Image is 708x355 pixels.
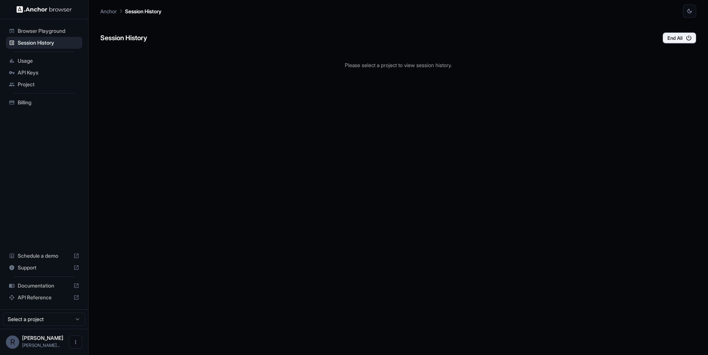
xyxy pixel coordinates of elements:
[6,37,82,49] div: Session History
[6,79,82,90] div: Project
[69,335,82,349] button: Open menu
[6,280,82,292] div: Documentation
[18,27,79,35] span: Browser Playground
[18,81,79,88] span: Project
[6,97,82,108] div: Billing
[6,335,19,349] div: R
[22,342,60,348] span: rickson.lima@remofy.io
[6,67,82,79] div: API Keys
[18,294,70,301] span: API Reference
[18,282,70,289] span: Documentation
[6,250,82,262] div: Schedule a demo
[18,264,70,271] span: Support
[125,7,162,15] p: Session History
[100,7,117,15] p: Anchor
[22,335,63,341] span: Rickson Lima
[663,32,696,43] button: End All
[18,69,79,76] span: API Keys
[6,25,82,37] div: Browser Playground
[100,7,162,15] nav: breadcrumb
[6,55,82,67] div: Usage
[18,39,79,46] span: Session History
[18,57,79,65] span: Usage
[100,61,696,69] p: Please select a project to view session history.
[100,33,147,43] h6: Session History
[6,292,82,303] div: API Reference
[17,6,72,13] img: Anchor Logo
[18,252,70,260] span: Schedule a demo
[18,99,79,106] span: Billing
[6,262,82,274] div: Support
